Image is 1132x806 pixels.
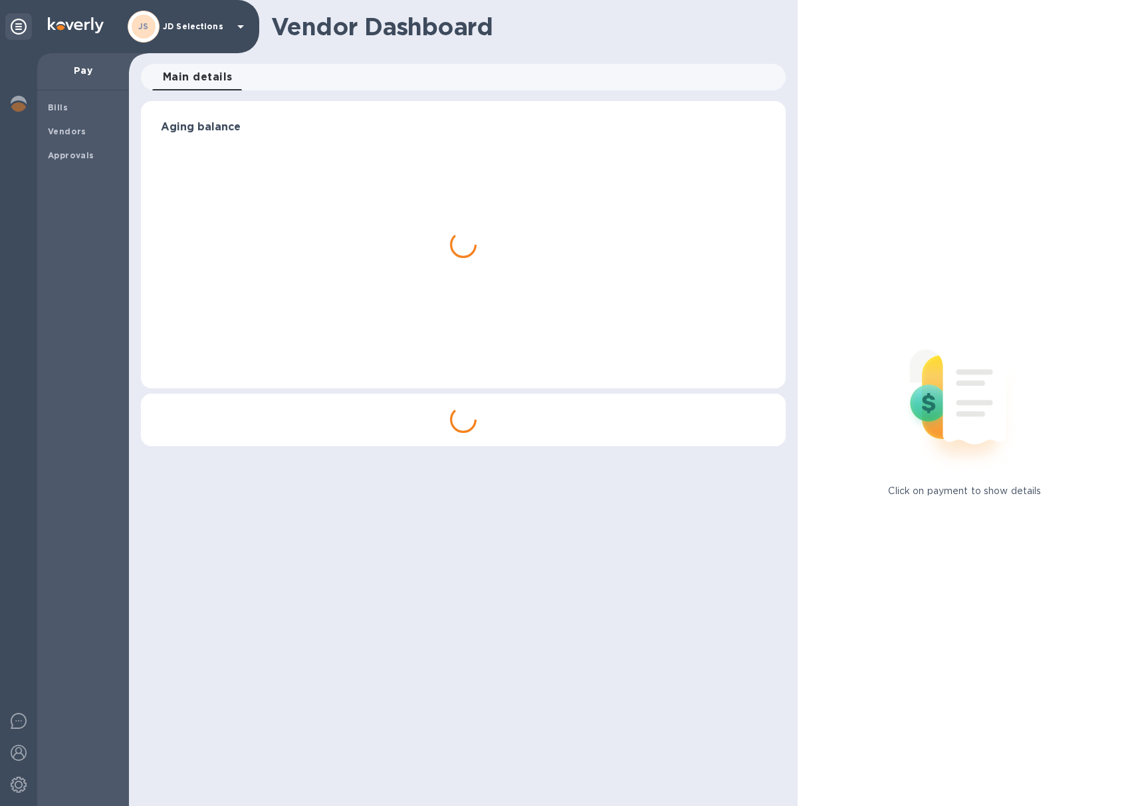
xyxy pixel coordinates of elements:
[48,102,68,112] b: Bills
[48,17,104,33] img: Logo
[5,13,32,40] div: Unpin categories
[48,64,118,77] p: Pay
[271,13,776,41] h1: Vendor Dashboard
[48,150,94,160] b: Approvals
[161,121,766,134] h3: Aging balance
[163,68,233,86] span: Main details
[888,484,1041,498] p: Click on payment to show details
[48,126,86,136] b: Vendors
[138,21,149,31] b: JS
[163,22,229,31] p: JD Selections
